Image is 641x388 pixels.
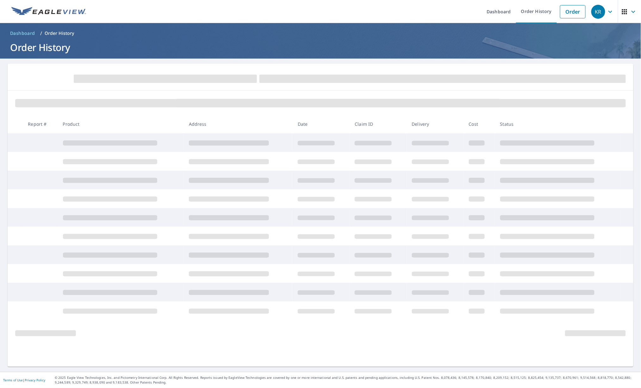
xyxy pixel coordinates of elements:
li: / [40,29,42,37]
p: | [3,378,45,382]
div: KR [591,5,605,19]
h1: Order History [8,41,633,54]
th: Cost [464,115,495,133]
a: Order [560,5,586,18]
th: Report # [23,115,58,133]
a: Privacy Policy [25,378,45,382]
p: Order History [45,30,74,36]
th: Address [184,115,293,133]
p: © 2025 Eagle View Technologies, Inc. and Pictometry International Corp. All Rights Reserved. Repo... [55,375,638,385]
span: Dashboard [10,30,35,36]
th: Delivery [407,115,464,133]
img: EV Logo [11,7,86,16]
th: Date [293,115,350,133]
a: Terms of Use [3,378,23,382]
a: Dashboard [8,28,38,38]
nav: breadcrumb [8,28,633,38]
th: Status [495,115,621,133]
th: Product [58,115,184,133]
th: Claim ID [350,115,407,133]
